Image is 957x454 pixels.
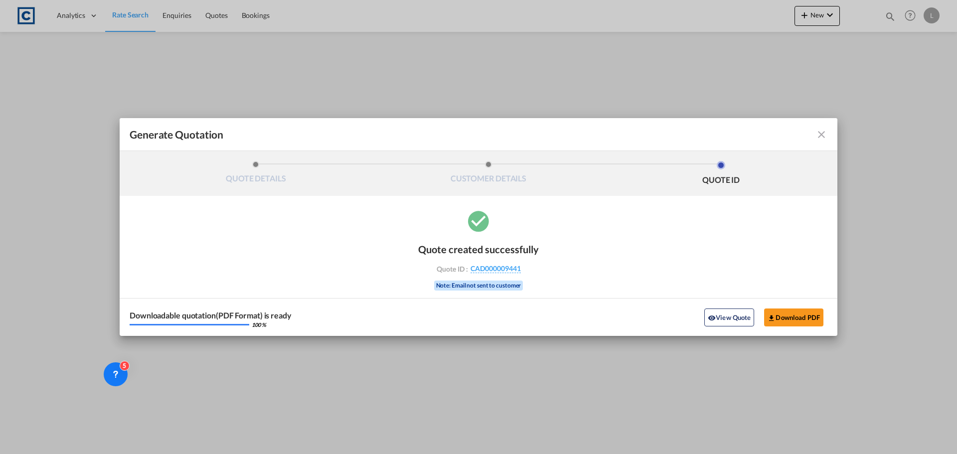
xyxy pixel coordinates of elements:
span: CAD000009441 [471,264,521,273]
div: Quote ID : [421,264,536,273]
div: Note: Email not sent to customer [434,281,523,291]
div: 100 % [252,322,266,327]
span: Generate Quotation [130,128,223,141]
md-icon: icon-checkbox-marked-circle [466,208,491,233]
li: QUOTE DETAILS [140,161,372,188]
md-icon: icon-close fg-AAA8AD cursor m-0 [815,129,827,141]
button: icon-eyeView Quote [704,308,754,326]
div: Quote created successfully [418,243,539,255]
md-icon: icon-eye [708,314,716,322]
md-dialog: Generate QuotationQUOTE ... [120,118,837,336]
li: QUOTE ID [605,161,837,188]
li: CUSTOMER DETAILS [372,161,605,188]
button: Download PDF [764,308,823,326]
div: Downloadable quotation(PDF Format) is ready [130,311,292,319]
md-icon: icon-download [768,314,776,322]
